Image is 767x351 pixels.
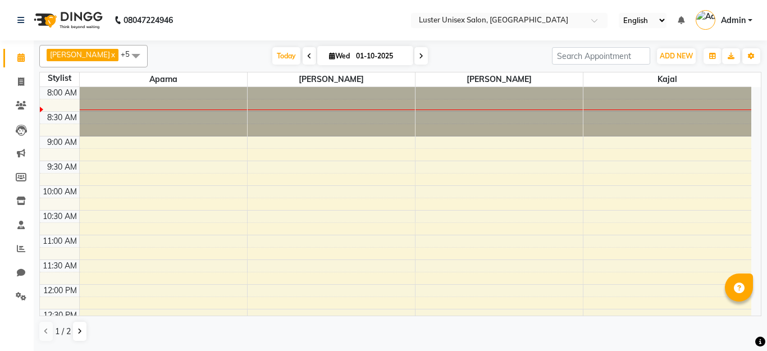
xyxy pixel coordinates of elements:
[41,309,79,321] div: 12:30 PM
[40,72,79,84] div: Stylist
[121,49,138,58] span: +5
[110,50,115,59] a: x
[721,15,746,26] span: Admin
[80,72,247,86] span: Aparna
[40,235,79,247] div: 11:00 AM
[45,112,79,124] div: 8:30 AM
[55,326,71,338] span: 1 / 2
[45,87,79,99] div: 8:00 AM
[272,47,300,65] span: Today
[40,211,79,222] div: 10:30 AM
[353,48,409,65] input: 2025-10-01
[583,72,751,86] span: kajal
[416,72,583,86] span: [PERSON_NAME]
[50,50,110,59] span: [PERSON_NAME]
[696,10,715,30] img: Admin
[45,136,79,148] div: 9:00 AM
[41,285,79,297] div: 12:00 PM
[124,4,173,36] b: 08047224946
[45,161,79,173] div: 9:30 AM
[40,186,79,198] div: 10:00 AM
[660,52,693,60] span: ADD NEW
[657,48,696,64] button: ADD NEW
[326,52,353,60] span: Wed
[552,47,650,65] input: Search Appointment
[248,72,415,86] span: [PERSON_NAME]
[40,260,79,272] div: 11:30 AM
[29,4,106,36] img: logo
